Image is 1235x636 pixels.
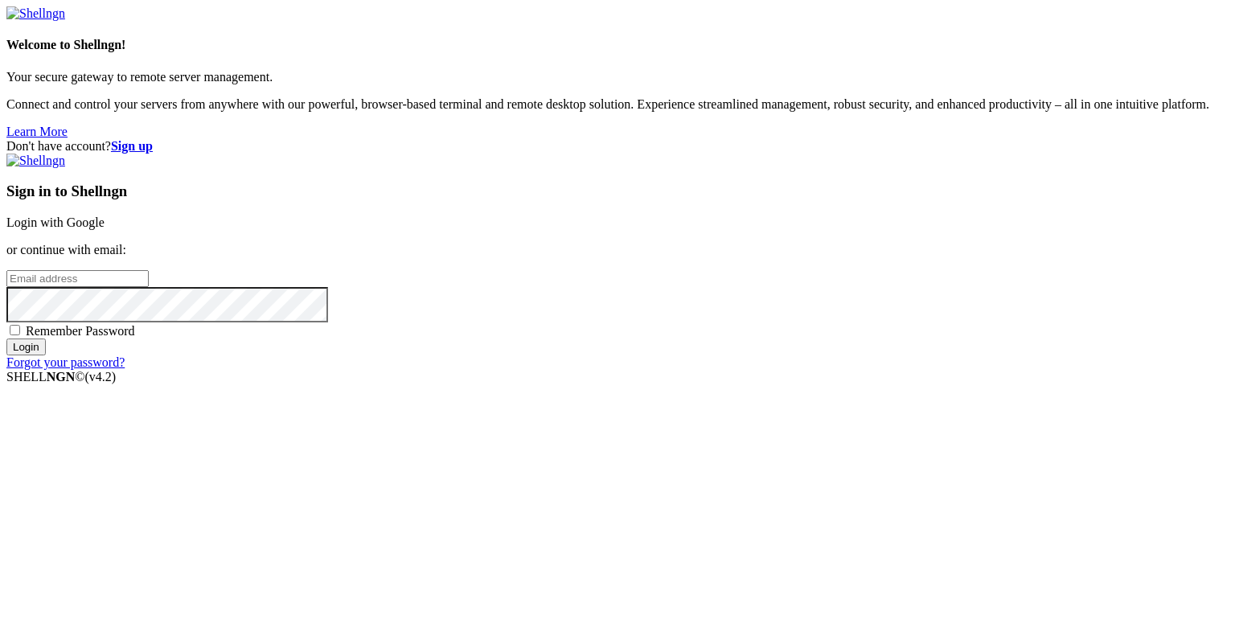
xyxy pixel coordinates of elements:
[6,183,1229,200] h3: Sign in to Shellngn
[6,97,1229,112] p: Connect and control your servers from anywhere with our powerful, browser-based terminal and remo...
[6,125,68,138] a: Learn More
[6,270,149,287] input: Email address
[111,139,153,153] a: Sign up
[10,325,20,335] input: Remember Password
[47,370,76,384] b: NGN
[26,324,135,338] span: Remember Password
[6,154,65,168] img: Shellngn
[6,139,1229,154] div: Don't have account?
[6,370,116,384] span: SHELL ©
[6,355,125,369] a: Forgot your password?
[6,215,105,229] a: Login with Google
[6,243,1229,257] p: or continue with email:
[6,6,65,21] img: Shellngn
[6,38,1229,52] h4: Welcome to Shellngn!
[6,70,1229,84] p: Your secure gateway to remote server management.
[85,370,117,384] span: 4.2.0
[6,339,46,355] input: Login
